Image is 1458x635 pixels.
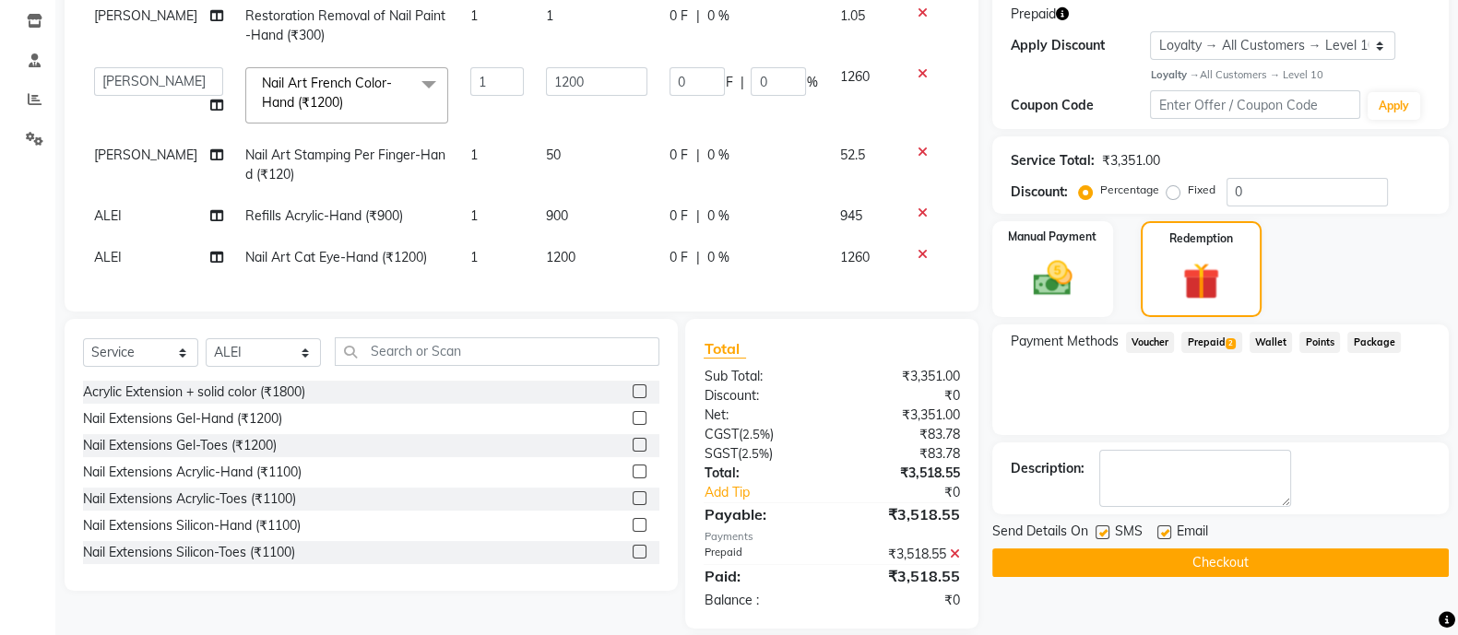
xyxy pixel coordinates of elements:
span: Prepaid [1011,5,1056,24]
span: | [740,73,743,92]
div: Description: [1011,459,1085,478]
span: SGST [704,445,737,462]
span: Nail Art French Color-Hand (₹1200) [262,75,392,111]
span: 1 [546,7,553,24]
div: ₹83.78 [832,425,974,444]
div: Prepaid [690,545,832,564]
span: Restoration Removal of Nail Paint-Hand (₹300) [245,7,445,43]
div: ( ) [690,444,832,464]
span: | [695,248,699,267]
span: [PERSON_NAME] [94,147,197,163]
span: Prepaid [1181,332,1241,353]
button: Checkout [992,548,1449,577]
div: ₹3,351.00 [832,367,974,386]
span: 50 [546,147,561,163]
span: Points [1299,332,1340,353]
div: Nail Extensions Gel-Hand (₹1200) [83,409,282,429]
span: 2 [1226,338,1236,349]
span: Refills Acrylic-Hand (₹900) [245,207,403,224]
div: Payable: [690,503,832,525]
span: 2.5% [741,427,769,441]
div: Nail Extensions Silicon-Toes (₹1100) [83,543,295,562]
img: _gift.svg [1171,258,1231,304]
span: 1260 [839,249,869,265]
div: ₹0 [832,591,974,610]
span: Voucher [1126,332,1175,353]
span: Send Details On [992,522,1088,545]
div: ( ) [690,425,832,444]
label: Redemption [1169,230,1233,247]
span: % [806,73,817,92]
div: Apply Discount [1011,36,1151,55]
div: ₹83.78 [832,444,974,464]
div: Total: [690,464,832,483]
div: ₹3,518.55 [832,545,974,564]
div: Acrylic Extension + solid color (₹1800) [83,382,305,402]
div: Nail Extensions Silicon-Hand (₹1100) [83,516,301,535]
span: Total [704,339,746,359]
span: Wallet [1250,332,1293,353]
div: Discount: [1011,182,1068,202]
div: Paid: [690,565,832,587]
div: Nail Extensions Acrylic-Hand (₹1100) [83,463,302,482]
div: ₹0 [832,386,974,406]
span: 0 % [706,146,729,165]
span: CGST [704,426,738,442]
span: 1 [470,207,478,224]
div: Payments [704,529,959,545]
div: ₹3,518.55 [832,503,974,525]
span: | [695,6,699,26]
strong: Loyalty → [1150,68,1199,81]
span: ALEI [94,249,122,265]
span: Nail Art Stamping Per Finger-Hand (₹120) [245,147,445,182]
span: 52.5 [839,147,864,163]
div: Sub Total: [690,367,832,386]
span: 0 % [706,248,729,267]
span: 2.5% [741,446,768,461]
span: 1.05 [839,7,864,24]
label: Fixed [1188,182,1215,198]
input: Enter Offer / Coupon Code [1150,90,1360,119]
div: Coupon Code [1011,96,1151,115]
label: Percentage [1100,182,1159,198]
a: Add Tip [690,483,855,502]
img: _cash.svg [1021,256,1084,301]
span: | [695,146,699,165]
div: ₹3,351.00 [832,406,974,425]
span: 1 [470,7,478,24]
input: Search or Scan [335,337,659,366]
span: 1260 [839,68,869,85]
span: 1 [470,249,478,265]
span: 1200 [546,249,575,265]
span: 0 % [706,206,729,226]
div: Service Total: [1011,151,1095,171]
span: SMS [1115,522,1143,545]
button: Apply [1368,92,1420,120]
a: x [343,94,351,111]
span: Payment Methods [1011,332,1119,351]
div: ₹3,518.55 [832,565,974,587]
div: ₹3,351.00 [1102,151,1160,171]
div: Net: [690,406,832,425]
span: Nail Art Cat Eye-Hand (₹1200) [245,249,427,265]
div: ₹0 [856,483,974,502]
span: 900 [546,207,568,224]
span: F [725,73,732,92]
div: Nail Extensions Acrylic-Toes (₹1100) [83,489,296,509]
span: 0 F [670,146,688,165]
div: All Customers → Level 10 [1150,67,1430,83]
span: 0 % [706,6,729,26]
div: Discount: [690,386,832,406]
span: 0 F [670,6,688,26]
label: Manual Payment [1008,229,1096,245]
span: Email [1177,522,1208,545]
div: Nail Extensions Gel-Toes (₹1200) [83,436,277,455]
span: 0 F [670,248,688,267]
span: 1 [470,147,478,163]
span: Package [1347,332,1401,353]
div: ₹3,518.55 [832,464,974,483]
div: Balance : [690,591,832,610]
span: [PERSON_NAME] [94,7,197,24]
span: 945 [839,207,861,224]
span: | [695,206,699,226]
